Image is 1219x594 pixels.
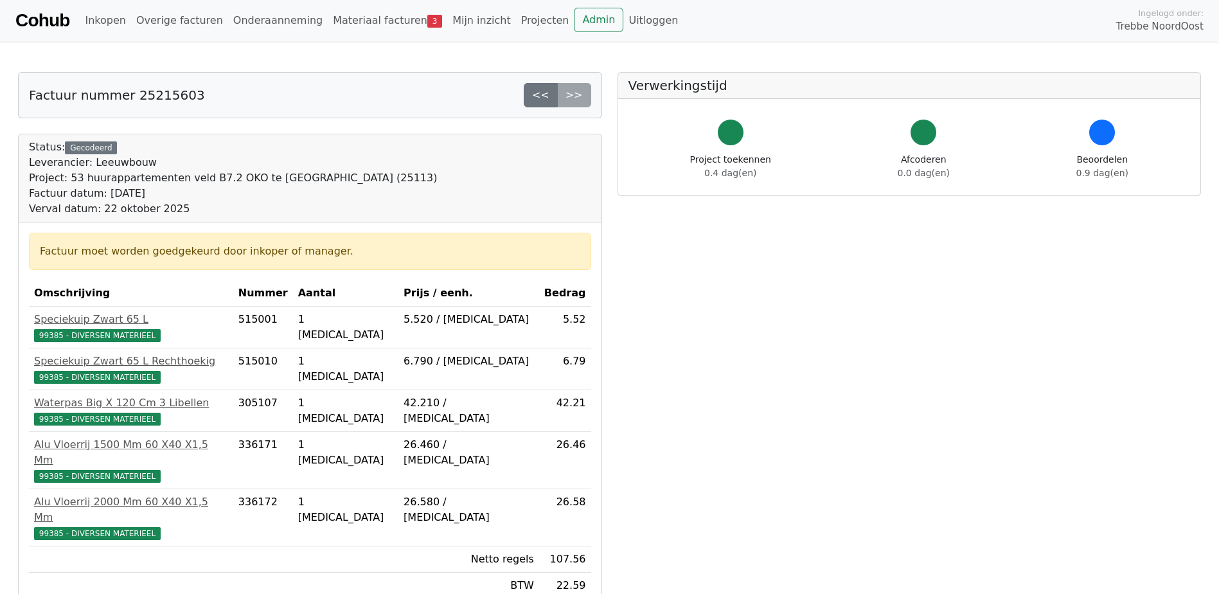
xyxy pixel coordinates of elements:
div: Alu Vloerrij 1500 Mm 60 X40 X1,5 Mm [34,437,228,468]
div: 1 [MEDICAL_DATA] [298,437,393,468]
td: 26.46 [539,432,591,489]
td: 336172 [233,489,293,546]
span: 3 [427,15,442,28]
a: Alu Vloerrij 2000 Mm 60 X40 X1,5 Mm99385 - DIVERSEN MATERIEEL [34,494,228,541]
span: 99385 - DIVERSEN MATERIEEL [34,413,161,426]
a: Mijn inzicht [447,8,516,33]
td: 5.52 [539,307,591,348]
span: 0.0 dag(en) [898,168,950,178]
td: 336171 [233,432,293,489]
div: Gecodeerd [65,141,117,154]
span: Ingelogd onder: [1138,7,1204,19]
td: 305107 [233,390,293,432]
div: 5.520 / [MEDICAL_DATA] [404,312,534,327]
span: 99385 - DIVERSEN MATERIEEL [34,527,161,540]
h5: Factuur nummer 25215603 [29,87,205,103]
a: Cohub [15,5,69,36]
span: 0.4 dag(en) [704,168,756,178]
span: 0.9 dag(en) [1076,168,1128,178]
div: 1 [MEDICAL_DATA] [298,354,393,384]
a: Materiaal facturen3 [328,8,447,33]
a: Projecten [516,8,574,33]
td: 6.79 [539,348,591,390]
td: 26.58 [539,489,591,546]
th: Aantal [293,280,398,307]
div: 42.210 / [MEDICAL_DATA] [404,395,534,426]
div: 1 [MEDICAL_DATA] [298,395,393,426]
div: Alu Vloerrij 2000 Mm 60 X40 X1,5 Mm [34,494,228,525]
div: 1 [MEDICAL_DATA] [298,312,393,343]
th: Nummer [233,280,293,307]
span: 99385 - DIVERSEN MATERIEEL [34,371,161,384]
div: Speciekuip Zwart 65 L Rechthoekig [34,354,228,369]
td: 107.56 [539,546,591,573]
div: Leverancier: Leeuwbouw [29,155,437,170]
div: Waterpas Big X 120 Cm 3 Libellen [34,395,228,411]
td: 515010 [233,348,293,390]
div: 26.460 / [MEDICAL_DATA] [404,437,534,468]
div: Verval datum: 22 oktober 2025 [29,201,437,217]
th: Bedrag [539,280,591,307]
td: 42.21 [539,390,591,432]
div: 1 [MEDICAL_DATA] [298,494,393,525]
a: Inkopen [80,8,130,33]
a: Onderaanneming [228,8,328,33]
div: Factuur datum: [DATE] [29,186,437,201]
a: Overige facturen [131,8,228,33]
a: Waterpas Big X 120 Cm 3 Libellen99385 - DIVERSEN MATERIEEL [34,395,228,426]
div: 26.580 / [MEDICAL_DATA] [404,494,534,525]
span: 99385 - DIVERSEN MATERIEEL [34,470,161,483]
div: Status: [29,139,437,217]
a: Admin [574,8,623,32]
span: 99385 - DIVERSEN MATERIEEL [34,329,161,342]
div: Factuur moet worden goedgekeurd door inkoper of manager. [40,244,580,259]
a: Alu Vloerrij 1500 Mm 60 X40 X1,5 Mm99385 - DIVERSEN MATERIEEL [34,437,228,483]
a: Uitloggen [623,8,683,33]
div: Project: 53 huurappartementen veld B7.2 OKO te [GEOGRAPHIC_DATA] (25113) [29,170,437,186]
div: Project toekennen [690,153,771,180]
a: Speciekuip Zwart 65 L99385 - DIVERSEN MATERIEEL [34,312,228,343]
th: Omschrijving [29,280,233,307]
a: Speciekuip Zwart 65 L Rechthoekig99385 - DIVERSEN MATERIEEL [34,354,228,384]
div: Afcoderen [898,153,950,180]
div: 6.790 / [MEDICAL_DATA] [404,354,534,369]
span: Trebbe NoordOost [1116,19,1204,34]
th: Prijs / eenh. [398,280,539,307]
a: << [524,83,558,107]
td: 515001 [233,307,293,348]
td: Netto regels [398,546,539,573]
h5: Verwerkingstijd [628,78,1191,93]
div: Beoordelen [1076,153,1128,180]
div: Speciekuip Zwart 65 L [34,312,228,327]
